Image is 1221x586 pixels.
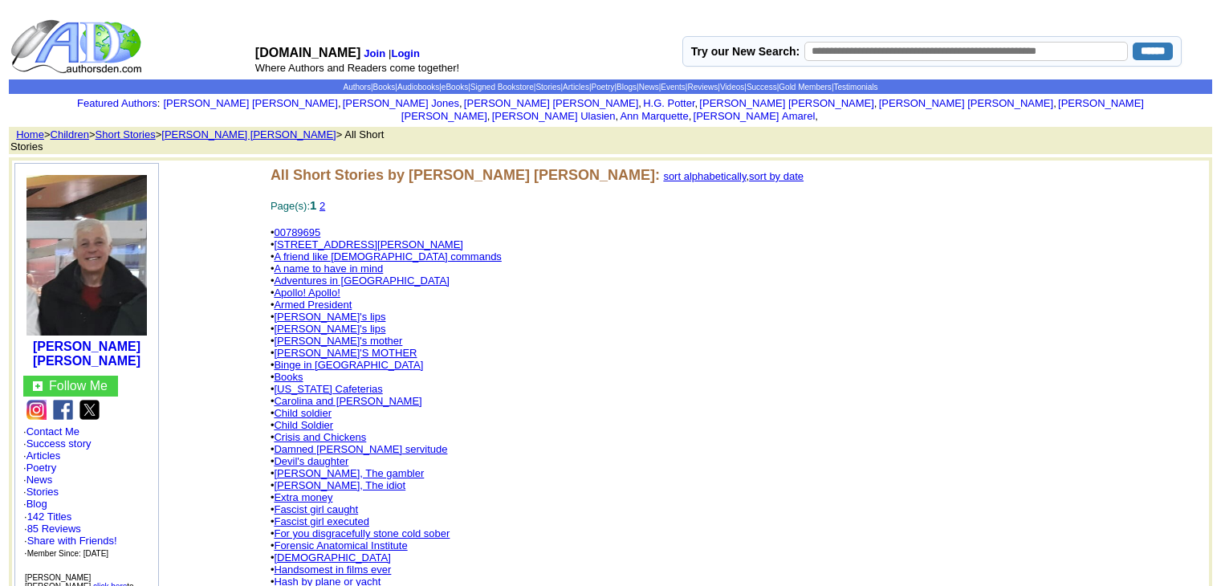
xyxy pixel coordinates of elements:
font: • [271,371,303,383]
a: Carolina and [PERSON_NAME] [274,395,421,407]
font: • [271,226,320,238]
img: logo_ad.gif [10,18,145,75]
font: • [271,467,424,479]
a: Share with Friends! [27,535,117,547]
font: i [341,100,343,108]
a: [PERSON_NAME] Ulasien [492,110,616,122]
font: • [271,323,386,335]
a: Articles [563,83,589,92]
font: [DOMAIN_NAME] [255,46,361,59]
a: Fascist girl executed [274,515,369,527]
a: [PERSON_NAME]'s mother [274,335,402,347]
font: • [271,311,386,323]
font: • [271,419,333,431]
a: [PERSON_NAME] Amarel [694,110,816,122]
a: Videos [720,83,744,92]
a: [US_STATE] Cafeterias [274,383,382,395]
font: • [271,443,448,455]
span: | | | | | | | | | | | | | | | [343,83,877,92]
font: i [698,100,699,108]
img: x.png [79,400,100,420]
font: • [271,431,366,443]
label: Try our New Search: [691,45,800,58]
a: Gold Members [779,83,832,92]
font: Page(s): [271,200,325,212]
a: Children [51,128,89,140]
a: [PERSON_NAME] [PERSON_NAME] [879,97,1053,109]
a: Reviews [687,83,718,92]
font: All Short Stories by [PERSON_NAME] [PERSON_NAME]: [271,167,660,183]
font: • [271,479,405,491]
a: eBooks [442,83,468,92]
a: Devil's daughter [274,455,348,467]
a: Child Soldier [274,419,333,431]
font: · · · · · · · [23,425,150,560]
font: • [271,347,417,359]
font: | [389,47,422,59]
a: [PERSON_NAME], The gambler [274,467,424,479]
a: Featured Authors [77,97,157,109]
font: • [271,515,369,527]
font: • [271,455,348,467]
a: [PERSON_NAME] Jones [343,97,459,109]
img: fb.png [53,400,73,420]
a: Ann Marquette [620,110,688,122]
a: Success [747,83,777,92]
font: 1 [310,198,316,212]
a: A friend like [DEMOGRAPHIC_DATA] commands [274,250,501,262]
font: i [462,100,464,108]
font: • [271,335,403,347]
a: sort alphabetically [663,170,746,182]
font: i [641,100,643,108]
a: [PERSON_NAME]'s lips [274,311,385,323]
a: Books [373,83,396,92]
font: • [271,250,502,262]
a: Adventures in [GEOGRAPHIC_DATA] [274,275,449,287]
a: Armed President [274,299,352,311]
a: sort by date [749,170,804,182]
img: 74344.jpg [26,175,147,336]
font: • [271,275,450,287]
a: Extra money [274,491,332,503]
a: [PERSON_NAME] [PERSON_NAME] [33,340,140,368]
a: Blogs [617,83,637,92]
a: Poetry [26,462,57,474]
font: , , , , , , , , , , [163,97,1144,122]
a: Fascist girl caught [274,503,358,515]
font: > > > > All Short Stories [10,128,384,153]
img: ig.png [26,400,47,420]
font: • [271,287,340,299]
font: • [271,551,391,564]
a: Books [274,371,303,383]
a: Success story [26,437,92,450]
a: Testimonials [833,83,877,92]
a: Poetry [592,83,615,92]
font: • [271,299,352,311]
font: i [877,100,878,108]
a: [DEMOGRAPHIC_DATA] [274,551,390,564]
a: [PERSON_NAME] [PERSON_NAME] [464,97,638,109]
a: [PERSON_NAME] [PERSON_NAME] [163,97,337,109]
font: Member Since: [DATE] [27,549,109,558]
a: [PERSON_NAME] [PERSON_NAME] [161,128,336,140]
a: Login [391,47,419,59]
a: Audiobooks [397,83,439,92]
font: Follow Me [49,379,108,393]
font: • [271,395,422,407]
img: gc.jpg [33,381,43,391]
font: i [490,112,491,121]
a: Blog [26,498,47,510]
a: Events [661,83,686,92]
a: Apollo! Apollo! [274,287,340,299]
a: Contact Me [26,425,79,437]
font: • [271,359,423,371]
font: • [271,564,392,576]
font: • [271,383,383,395]
a: 85 Reviews [27,523,81,535]
a: Join [364,47,385,59]
a: Signed Bookstore [470,83,534,92]
font: i [618,112,620,121]
font: • [271,491,333,503]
